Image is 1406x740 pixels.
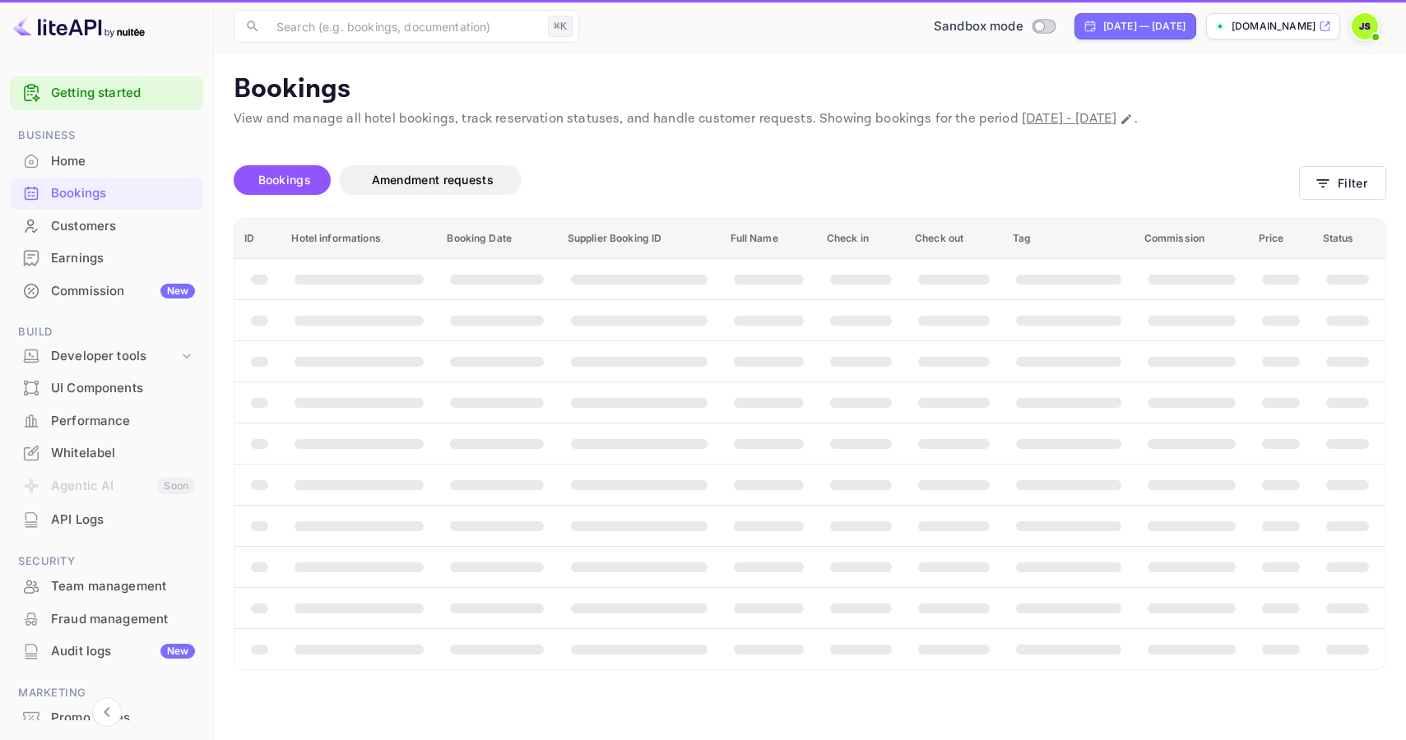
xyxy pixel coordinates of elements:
[372,173,494,187] span: Amendment requests
[10,553,203,571] span: Security
[934,17,1023,36] span: Sandbox mode
[10,372,203,405] div: UI Components
[10,323,203,341] span: Build
[281,219,437,259] th: Hotel informations
[10,571,203,603] div: Team management
[51,412,195,431] div: Performance
[10,342,203,371] div: Developer tools
[10,405,203,436] a: Performance
[160,644,195,659] div: New
[10,178,203,210] div: Bookings
[927,17,1061,36] div: Switch to Production mode
[51,577,195,596] div: Team management
[160,284,195,298] div: New
[10,243,203,273] a: Earnings
[10,178,203,208] a: Bookings
[92,697,122,727] button: Collapse navigation
[234,219,281,259] th: ID
[721,219,817,259] th: Full Name
[1103,19,1186,34] div: [DATE] — [DATE]
[51,217,195,236] div: Customers
[10,372,203,403] a: UI Components
[10,146,203,178] div: Home
[51,282,195,301] div: Commission
[10,571,203,601] a: Team management
[10,636,203,668] div: Audit logsNew
[1135,219,1249,259] th: Commission
[1249,219,1313,259] th: Price
[10,275,203,306] a: CommissionNew
[548,16,573,37] div: ⌘K
[817,219,905,259] th: Check in
[1003,219,1135,259] th: Tag
[51,642,195,661] div: Audit logs
[558,219,721,259] th: Supplier Booking ID
[10,146,203,176] a: Home
[10,210,203,243] div: Customers
[234,219,1385,669] table: booking table
[1313,219,1385,259] th: Status
[10,604,203,634] a: Fraud management
[10,437,203,469] div: Whitelabel
[10,76,203,110] div: Getting started
[51,379,195,398] div: UI Components
[10,684,203,702] span: Marketing
[51,249,195,268] div: Earnings
[10,636,203,666] a: Audit logsNew
[51,511,195,530] div: API Logs
[437,219,557,259] th: Booking Date
[10,504,203,534] a: API Logs
[234,109,1386,129] p: View and manage all hotel bookings, track reservation statuses, and handle customer requests. Sho...
[1299,166,1386,200] button: Filter
[10,702,203,733] a: Promo codes
[51,84,195,103] a: Getting started
[10,437,203,468] a: Whitelabel
[1022,110,1116,127] span: [DATE] - [DATE]
[10,243,203,275] div: Earnings
[10,702,203,734] div: Promo codes
[10,504,203,536] div: API Logs
[905,219,1003,259] th: Check out
[51,709,195,728] div: Promo codes
[258,173,311,187] span: Bookings
[10,127,203,145] span: Business
[10,210,203,241] a: Customers
[51,444,195,463] div: Whitelabel
[51,610,195,629] div: Fraud management
[10,405,203,437] div: Performance
[234,165,1299,195] div: account-settings tabs
[234,73,1386,106] p: Bookings
[267,10,541,43] input: Search (e.g. bookings, documentation)
[10,275,203,308] div: CommissionNew
[1352,13,1378,39] img: John Sutton
[1232,19,1316,34] p: [DOMAIN_NAME]
[10,604,203,636] div: Fraud management
[51,347,179,366] div: Developer tools
[51,152,195,171] div: Home
[13,13,145,39] img: LiteAPI logo
[1118,111,1135,127] button: Change date range
[51,184,195,203] div: Bookings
